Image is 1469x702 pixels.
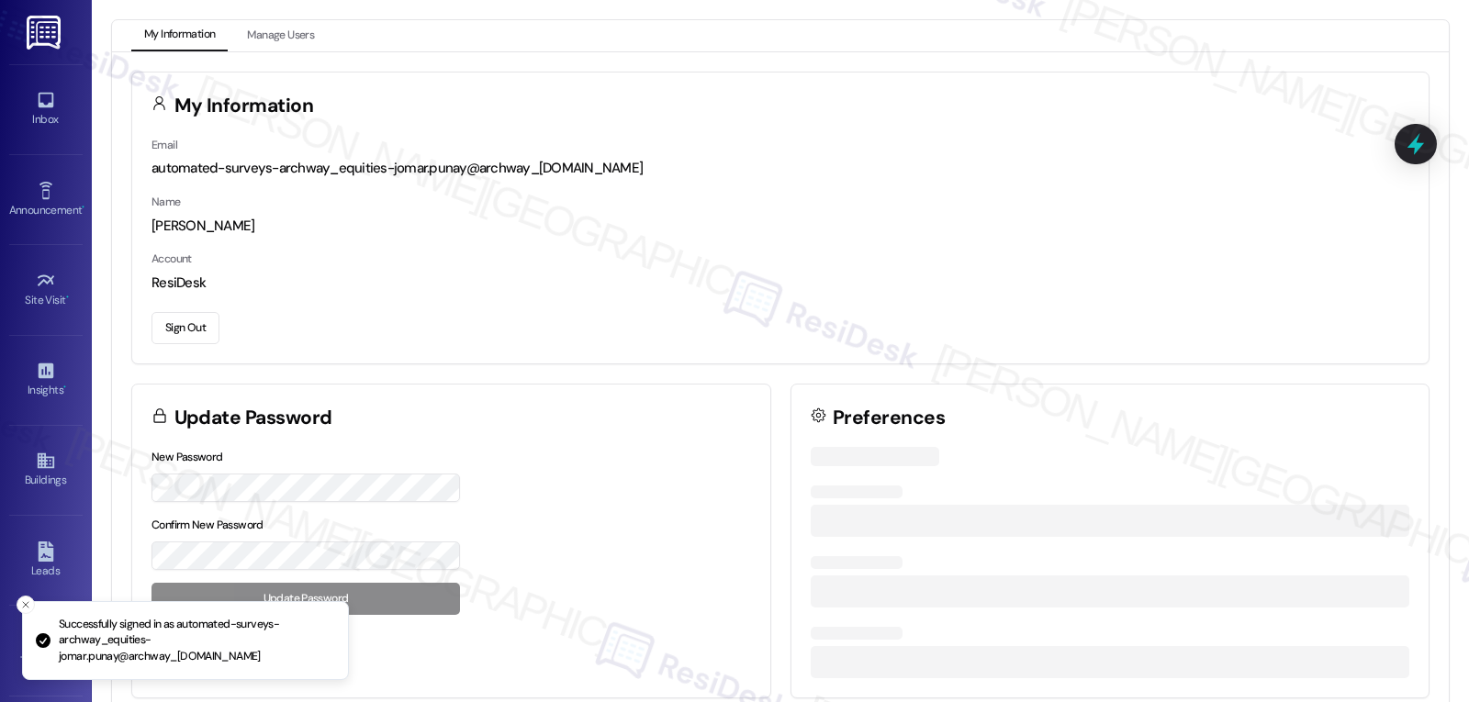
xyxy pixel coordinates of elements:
[151,138,177,152] label: Email
[63,381,66,394] span: •
[151,273,1409,293] div: ResiDesk
[9,626,83,675] a: Templates •
[234,20,327,51] button: Manage Users
[151,217,1409,236] div: [PERSON_NAME]
[131,20,228,51] button: My Information
[27,16,64,50] img: ResiDesk Logo
[9,536,83,585] a: Leads
[833,408,945,428] h3: Preferences
[9,265,83,315] a: Site Visit •
[17,596,35,614] button: Close toast
[66,291,69,304] span: •
[59,617,333,665] p: Successfully signed in as automated-surveys-archway_equities-jomar.punay@archway_[DOMAIN_NAME]
[9,84,83,134] a: Inbox
[151,159,1409,178] div: automated-surveys-archway_equities-jomar.punay@archway_[DOMAIN_NAME]
[9,445,83,495] a: Buildings
[151,251,192,266] label: Account
[151,450,223,464] label: New Password
[151,195,181,209] label: Name
[174,96,314,116] h3: My Information
[174,408,332,428] h3: Update Password
[151,518,264,532] label: Confirm New Password
[82,201,84,214] span: •
[151,312,219,344] button: Sign Out
[9,355,83,405] a: Insights •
